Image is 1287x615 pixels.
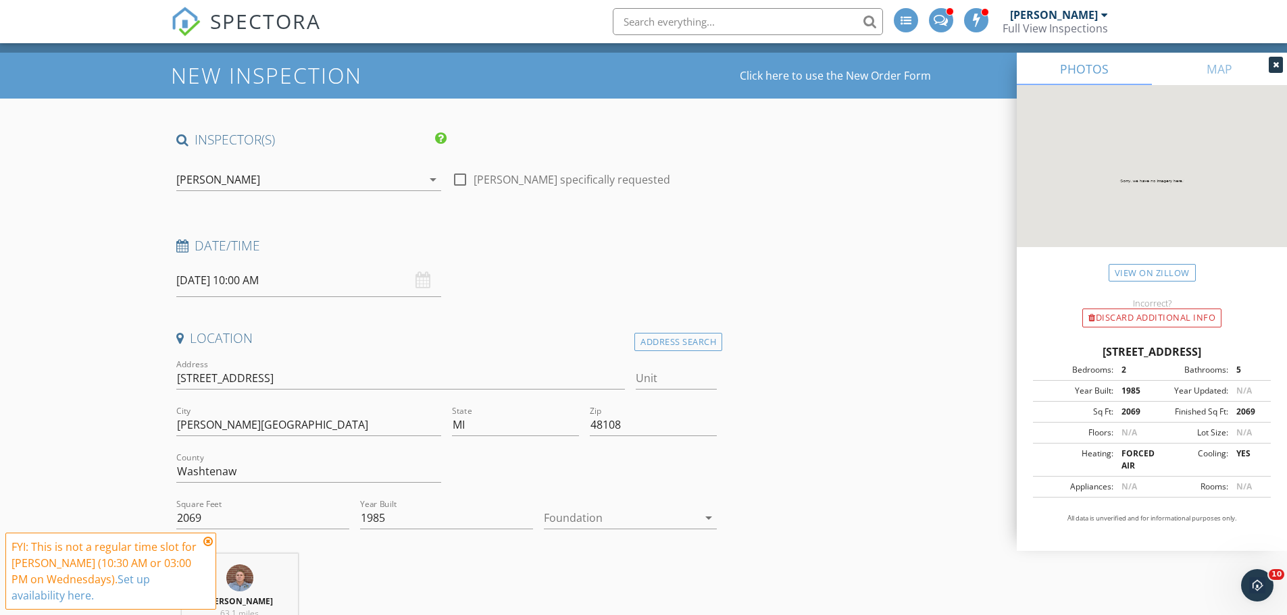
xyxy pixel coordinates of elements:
div: Full View Inspections [1003,22,1108,35]
div: Discard Additional info [1082,309,1221,327]
div: Year Updated: [1152,385,1228,397]
a: SPECTORA [171,18,321,47]
img: The Best Home Inspection Software - Spectora [171,7,201,36]
div: YES [1228,448,1267,472]
div: [STREET_ADDRESS] [1033,344,1271,360]
div: Bedrooms: [1037,364,1113,376]
div: 2069 [1113,406,1152,418]
div: 5 [1228,364,1267,376]
div: FYI: This is not a regular time slot for [PERSON_NAME] (10:30 AM or 03:00 PM on Wednesdays). [11,539,199,604]
span: N/A [1236,481,1252,492]
label: [PERSON_NAME] specifically requested [474,173,670,186]
img: 20240220_131252__edited.jpg [226,564,253,591]
h4: INSPECTOR(S) [176,131,447,149]
div: 2069 [1228,406,1267,418]
div: Appliances: [1037,481,1113,493]
h1: New Inspection [171,63,470,87]
span: 10 [1269,569,1284,580]
input: Select date [176,264,441,297]
span: N/A [1121,427,1137,438]
iframe: Intercom live chat [1241,569,1273,601]
div: Finished Sq Ft: [1152,406,1228,418]
h4: Location [176,329,717,347]
i: arrow_drop_down [425,171,441,188]
a: View on Zillow [1109,264,1196,282]
div: FORCED AIR [1113,448,1152,472]
div: Floors: [1037,427,1113,439]
img: streetview [1017,85,1287,279]
span: N/A [1236,385,1252,396]
span: SPECTORA [210,7,321,35]
input: Search everything... [613,8,883,35]
div: Heating: [1037,448,1113,472]
div: [PERSON_NAME] [176,173,260,186]
p: All data is unverified and for informational purposes only. [1033,514,1271,523]
div: 1985 [1113,385,1152,397]
div: Address Search [634,333,722,351]
div: Incorrect? [1017,298,1287,309]
span: N/A [1121,481,1137,492]
div: Lot Size: [1152,427,1228,439]
span: N/A [1236,427,1252,438]
div: 2 [1113,364,1152,376]
a: PHOTOS [1017,53,1152,85]
a: Click here to use the New Order Form [740,70,931,81]
strong: [PERSON_NAME] [206,595,273,607]
div: Cooling: [1152,448,1228,472]
a: MAP [1152,53,1287,85]
div: Year Built: [1037,385,1113,397]
div: Sq Ft: [1037,406,1113,418]
i: arrow_drop_down [701,510,717,526]
div: [PERSON_NAME] [1010,8,1098,22]
div: Rooms: [1152,481,1228,493]
h4: Date/Time [176,237,717,255]
div: Bathrooms: [1152,364,1228,376]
